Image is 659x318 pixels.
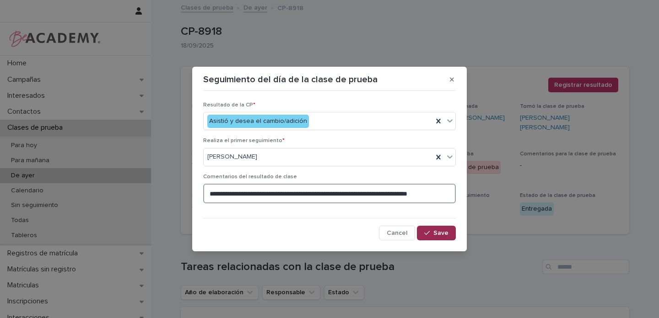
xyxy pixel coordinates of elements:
[207,115,309,128] div: Asistió y desea el cambio/adición
[203,102,255,108] span: Resultado de la CP
[203,138,285,143] span: Realiza el primer seguimiento
[379,226,415,240] button: Cancel
[207,152,257,162] span: [PERSON_NAME]
[433,230,448,236] span: Save
[417,226,456,240] button: Save
[387,230,407,236] span: Cancel
[203,74,378,85] p: Seguimiento del día de la clase de prueba
[203,174,297,180] span: Comentarios del resultado de clase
